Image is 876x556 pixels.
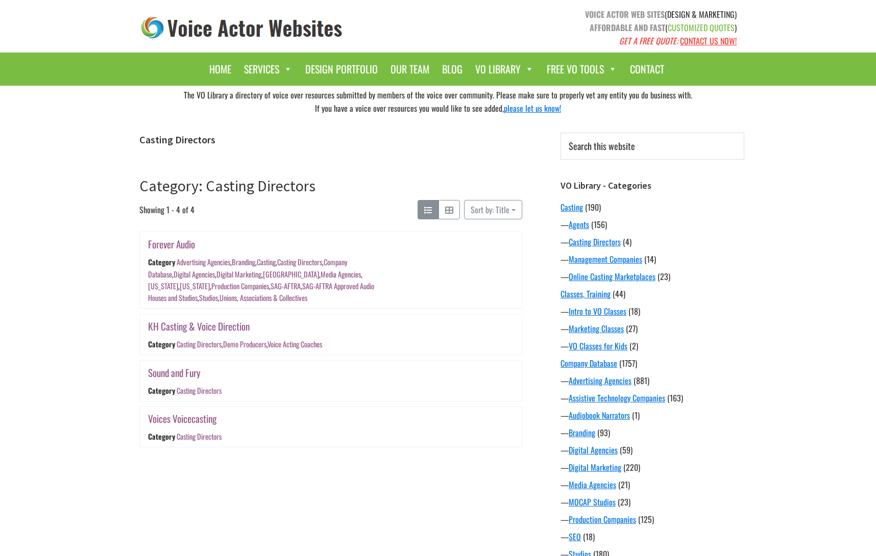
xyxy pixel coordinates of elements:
span: (14) [644,253,656,265]
a: Demo Producers [223,339,266,349]
a: Marketing Classes [569,322,624,335]
span: Showing 1 - 4 of 4 [139,200,194,219]
a: KH Casting & Voice Direction [148,319,250,334]
span: (163) [667,392,683,404]
a: Casting Directors [277,257,322,268]
a: Home [204,58,236,81]
div: — [561,444,744,456]
div: — [561,513,744,525]
a: [GEOGRAPHIC_DATA] [263,269,319,280]
a: Design Portfolio [300,58,383,81]
div: — [561,478,744,491]
a: Media Agencies [321,269,361,280]
a: Online Casting Marketplaces [569,270,655,283]
div: — [561,322,744,335]
div: — [561,461,744,473]
a: VO Classes for Kids [569,340,627,352]
a: Blog [437,58,468,81]
a: Digital Agencies [569,444,618,456]
a: Sound and Fury [148,365,201,380]
div: , , , , , , , , , , , , , , , [148,257,374,304]
span: (1757) [619,357,637,369]
div: Category [148,257,175,268]
a: [US_STATE] [180,281,210,291]
h3: VO Library - Categories [561,180,744,191]
a: Media Agencies [569,478,616,491]
a: Audiobook Narrators [569,409,630,421]
div: Category [148,385,175,396]
div: — [561,496,744,508]
div: The VO Library a directory of voice over resources submitted by members of the voice over communi... [132,86,744,117]
div: — [561,374,744,387]
a: please let us know! [504,102,561,114]
a: MOCAP Studios [569,496,616,508]
a: Category: Casting Directors [139,176,315,195]
a: Advertising Agencies [569,374,631,387]
span: (44) [613,288,625,300]
a: Company Database [148,257,348,280]
a: Production Companies [211,281,269,291]
a: Advertising Agencies [177,257,230,268]
a: Voices Voicecasting [148,411,216,426]
span: (156) [591,218,607,231]
div: Category [148,339,175,349]
em: GET A FREE QUOTE: [619,35,678,47]
div: — [561,253,744,265]
span: (18) [583,530,595,543]
div: — [561,340,744,352]
a: SAG-AFTRA [271,281,301,291]
a: Our Team [385,58,434,81]
a: Unions, Associations & Collectives [220,293,307,304]
a: Branding [569,426,595,439]
div: — [561,236,744,248]
h1: Casting Directors [139,134,522,146]
span: (93) [597,426,610,439]
span: (1) [632,409,640,421]
a: [US_STATE] [148,281,178,291]
div: — [561,392,744,404]
div: — [561,270,744,283]
a: Intro to VO Classes [569,305,626,317]
a: Voice Acting Coaches [267,339,322,349]
a: VO Library [470,58,539,81]
a: Digital Marketing [216,269,261,280]
div: — [561,409,744,421]
div: — [561,305,744,317]
a: Casting Directors [177,339,222,349]
a: Digital Marketing [569,461,621,473]
span: (23) [618,496,630,508]
a: Branding [232,257,255,268]
button: Sort by: Title [464,200,522,219]
span: (27) [626,322,638,335]
span: (21) [618,478,630,491]
a: Casting [257,257,276,268]
span: (125) [638,513,654,525]
a: Free VO Tools [542,58,622,81]
a: Casting Directors [177,385,222,396]
a: Casting Directors [569,236,621,248]
span: (23) [658,270,670,283]
span: CUSTOMIZED QUOTES [668,21,735,34]
span: (2) [629,340,638,352]
a: Casting [561,201,583,213]
a: Management Companies [569,253,642,265]
span: (881) [634,374,649,387]
article: Category: Casting Directors [139,176,522,463]
span: (4) [623,236,631,248]
div: — [561,530,744,543]
img: voice_actor_websites_logo [139,14,345,41]
a: CONTACT US NOW! [680,35,737,47]
p: (DESIGN & MARKETING) ( ) [446,8,737,47]
span: (18) [628,305,640,317]
a: Company Database [561,357,617,369]
div: Category [148,432,175,442]
a: Services [239,58,298,81]
a: SAG-AFTRA Approved Audio Houses and Studios [148,281,374,303]
strong: AFFORDABLE AND FAST [590,21,665,34]
a: Digital Agencies [174,269,215,280]
div: — [561,218,744,231]
input: Search this website [561,133,744,160]
a: SEO [569,530,581,543]
span: (59) [620,444,632,456]
a: Studios [199,293,218,304]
